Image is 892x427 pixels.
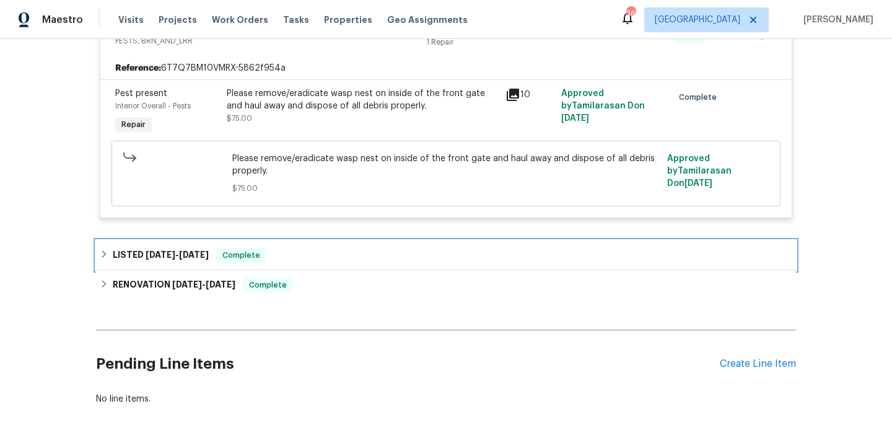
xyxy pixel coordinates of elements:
span: - [146,250,209,259]
span: Pest present [115,89,167,98]
span: Projects [159,14,197,26]
div: 6T7Q7BM10VMRX-5862f954a [100,57,792,79]
div: Please remove/eradicate wasp nest on inside of the front gate and haul away and dispose of all de... [227,87,498,112]
h6: RENOVATION [113,278,235,293]
div: 10 [505,87,554,102]
span: Complete [217,249,265,262]
h6: LISTED [113,248,209,263]
span: Geo Assignments [387,14,468,26]
span: [PERSON_NAME] [798,14,873,26]
span: Approved by Tamilarasan D on [561,89,645,123]
span: [DATE] [561,114,589,123]
span: Approved by Tamilarasan D on [667,154,732,188]
span: Work Orders [212,14,268,26]
div: 36 [626,7,635,20]
span: - [172,280,235,289]
span: [DATE] [146,250,175,259]
div: No line items. [96,393,796,405]
span: PESTS, BRN_AND_LRR [115,35,426,47]
span: Properties [324,14,372,26]
b: Reference: [115,62,161,74]
span: Interior Overall - Pests [115,102,191,110]
span: $75.00 [232,182,660,195]
span: [DATE] [172,280,202,289]
span: Repair [116,118,151,131]
span: Complete [679,91,722,103]
span: [DATE] [179,250,209,259]
div: 1 Repair [426,36,551,48]
span: [DATE] [684,179,712,188]
span: Tasks [283,15,309,24]
div: RENOVATION [DATE]-[DATE]Complete [96,270,796,300]
span: Maestro [42,14,83,26]
span: $75.00 [227,115,252,122]
span: Complete [244,279,292,291]
span: Visits [118,14,144,26]
h2: Pending Line Items [96,335,720,393]
span: Please remove/eradicate wasp nest on inside of the front gate and haul away and dispose of all de... [232,152,660,177]
span: [GEOGRAPHIC_DATA] [655,14,740,26]
span: [DATE] [206,280,235,289]
div: Create Line Item [720,358,796,370]
div: LISTED [DATE]-[DATE]Complete [96,240,796,270]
